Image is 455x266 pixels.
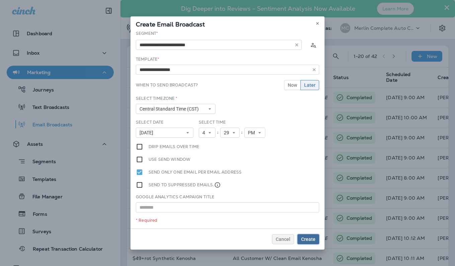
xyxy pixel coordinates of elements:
[304,83,315,87] span: Later
[202,130,208,136] span: 4
[136,57,159,62] label: Template
[301,237,315,242] span: Create
[220,128,240,138] button: 29
[149,181,221,189] label: Send to suppressed emails.
[288,83,297,87] span: Now
[136,120,164,125] label: Select Date
[149,156,190,163] label: Use send window
[300,80,319,90] button: Later
[130,16,325,30] div: Create Email Broadcast
[149,143,199,150] label: Drip emails over time
[136,104,215,114] button: Central Standard Time (CST)
[140,130,156,136] span: [DATE]
[136,31,158,36] label: Segment
[136,218,319,223] div: * Required
[199,128,215,138] button: 4
[276,237,290,242] span: Cancel
[224,130,232,136] span: 29
[136,194,214,200] label: Google Analytics Campaign Title
[240,128,244,138] div: :
[284,80,301,90] button: Now
[248,130,258,136] span: PM
[136,128,193,138] button: [DATE]
[244,128,265,138] button: PM
[149,169,242,176] label: Send only one email per email address
[136,82,198,88] label: When to send broadcast?
[136,96,177,101] label: Select Timezone
[272,234,294,244] button: Cancel
[199,120,226,125] label: Select Time
[297,234,319,244] button: Create
[215,128,220,138] div: :
[140,106,201,112] span: Central Standard Time (CST)
[307,39,319,51] button: Calculate the estimated number of emails to be sent based on selected segment. (This could take a...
